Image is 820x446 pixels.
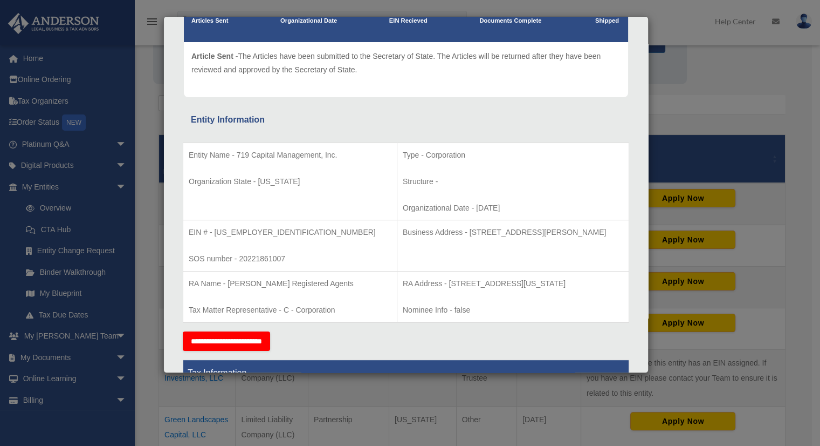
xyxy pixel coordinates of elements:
p: Organizational Date - [DATE] [403,201,623,215]
th: Tax Information [183,360,629,387]
p: Nominee Info - false [403,303,623,317]
p: Documents Complete [479,16,541,26]
p: Tax Matter Representative - C - Corporation [189,303,391,317]
p: Entity Name - 719 Capital Management, Inc. [189,148,391,162]
p: RA Address - [STREET_ADDRESS][US_STATE] [403,277,623,290]
p: EIN Recieved [389,16,428,26]
p: RA Name - [PERSON_NAME] Registered Agents [189,277,391,290]
p: The Articles have been submitted to the Secretary of State. The Articles will be returned after t... [191,50,621,76]
p: Structure - [403,175,623,188]
p: Organizational Date [280,16,337,26]
p: Shipped [594,16,621,26]
p: EIN # - [US_EMPLOYER_IDENTIFICATION_NUMBER] [189,226,391,239]
div: Entity Information [191,112,621,127]
span: Article Sent - [191,52,238,60]
p: Business Address - [STREET_ADDRESS][PERSON_NAME] [403,226,623,239]
p: Type - Corporation [403,148,623,162]
p: SOS number - 20221861007 [189,252,391,266]
p: Organization State - [US_STATE] [189,175,391,188]
p: Articles Sent [191,16,228,26]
